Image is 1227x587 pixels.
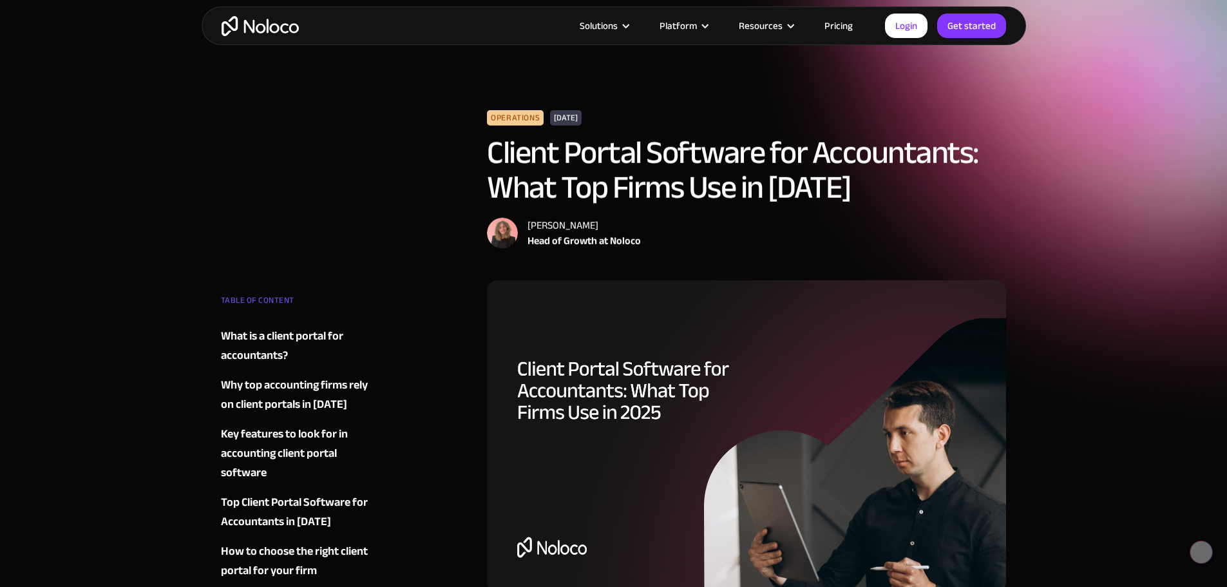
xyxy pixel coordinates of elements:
[528,218,641,233] div: [PERSON_NAME]
[221,327,377,365] a: What is a client portal for accountants?
[221,493,377,532] a: Top Client Portal Software for Accountants in [DATE]
[221,291,377,316] div: TABLE OF CONTENT
[487,110,544,126] div: Operations
[222,16,299,36] a: home
[808,17,869,34] a: Pricing
[739,17,783,34] div: Resources
[580,17,618,34] div: Solutions
[221,542,377,581] a: How to choose the right client portal for your firm
[564,17,643,34] div: Solutions
[723,17,808,34] div: Resources
[221,425,377,483] a: Key features to look for in accounting client portal software
[528,233,641,249] div: Head of Growth at Noloco
[885,14,927,38] a: Login
[937,14,1006,38] a: Get started
[550,110,582,126] div: [DATE]
[643,17,723,34] div: Platform
[487,135,1007,205] h1: Client Portal Software for Accountants: What Top Firms Use in [DATE]
[221,376,377,414] a: Why top accounting firms rely on client portals in [DATE]
[660,17,697,34] div: Platform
